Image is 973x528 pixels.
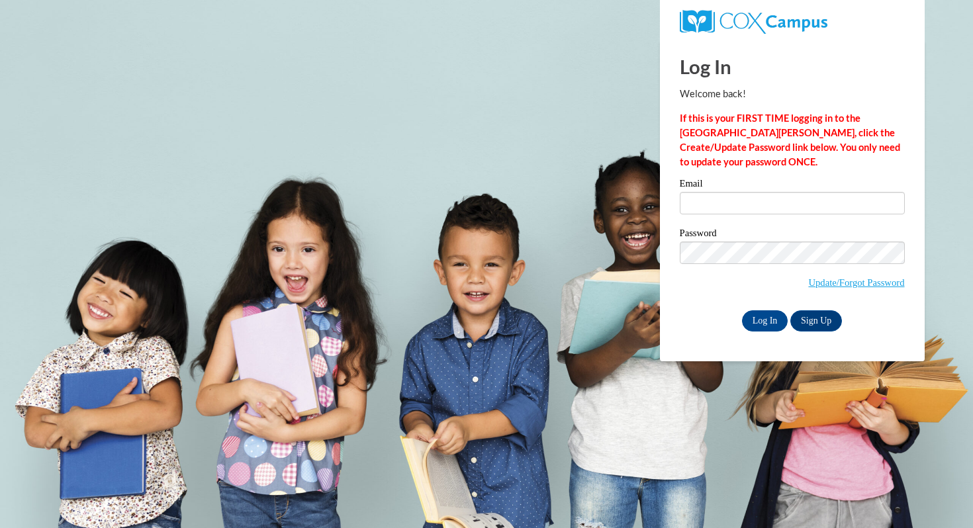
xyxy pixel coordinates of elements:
[790,310,842,331] a: Sign Up
[680,15,827,26] a: COX Campus
[742,310,788,331] input: Log In
[680,53,905,80] h1: Log In
[680,10,827,34] img: COX Campus
[680,228,905,242] label: Password
[808,277,904,288] a: Update/Forgot Password
[680,112,900,167] strong: If this is your FIRST TIME logging in to the [GEOGRAPHIC_DATA][PERSON_NAME], click the Create/Upd...
[680,179,905,192] label: Email
[680,87,905,101] p: Welcome back!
